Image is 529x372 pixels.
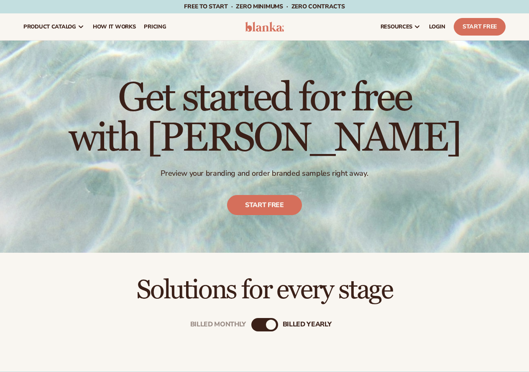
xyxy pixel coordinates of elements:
span: resources [381,23,412,30]
a: Start free [227,195,302,215]
span: LOGIN [429,23,445,30]
a: pricing [140,13,170,40]
a: How It Works [89,13,140,40]
span: product catalog [23,23,76,30]
h1: Get started for free with [PERSON_NAME] [69,78,460,159]
a: resources [376,13,425,40]
h2: Solutions for every stage [23,276,506,304]
img: logo [245,22,284,32]
p: Preview your branding and order branded samples right away. [69,169,460,178]
span: pricing [144,23,166,30]
a: Start Free [454,18,506,36]
span: Free to start · ZERO minimums · ZERO contracts [184,3,345,10]
span: How It Works [93,23,136,30]
div: Billed Monthly [190,321,246,328]
a: LOGIN [425,13,450,40]
a: product catalog [19,13,89,40]
div: billed Yearly [283,321,332,328]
